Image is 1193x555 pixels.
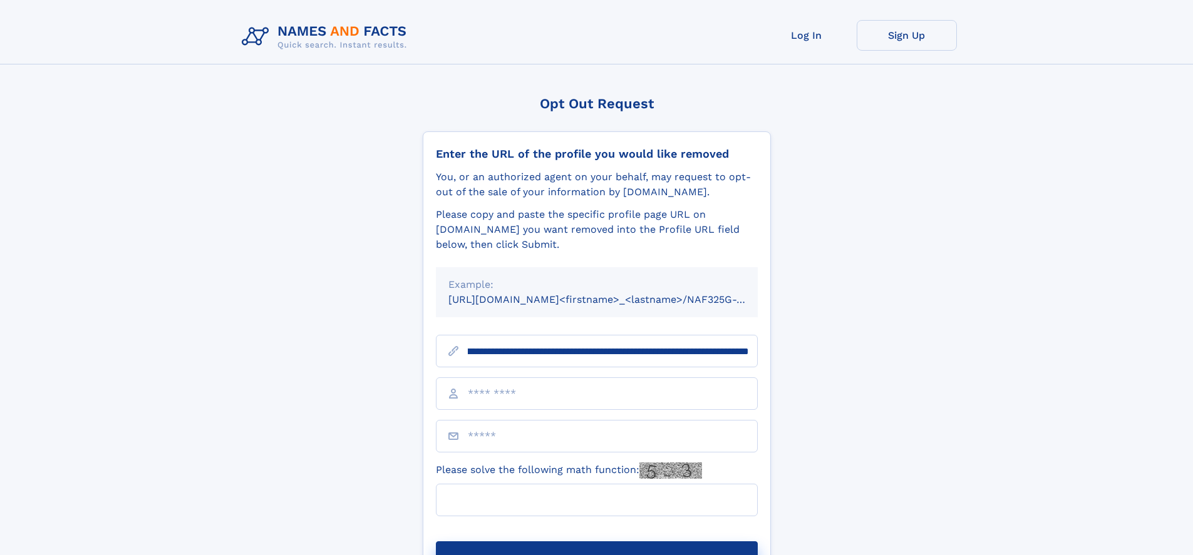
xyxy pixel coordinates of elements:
[857,20,957,51] a: Sign Up
[436,207,758,252] div: Please copy and paste the specific profile page URL on [DOMAIN_NAME] you want removed into the Pr...
[423,96,771,111] div: Opt Out Request
[757,20,857,51] a: Log In
[436,147,758,161] div: Enter the URL of the profile you would like removed
[436,462,702,479] label: Please solve the following math function:
[448,293,782,305] small: [URL][DOMAIN_NAME]<firstname>_<lastname>/NAF325G-xxxxxxxx
[448,277,745,292] div: Example:
[436,170,758,200] div: You, or an authorized agent on your behalf, may request to opt-out of the sale of your informatio...
[237,20,417,54] img: Logo Names and Facts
